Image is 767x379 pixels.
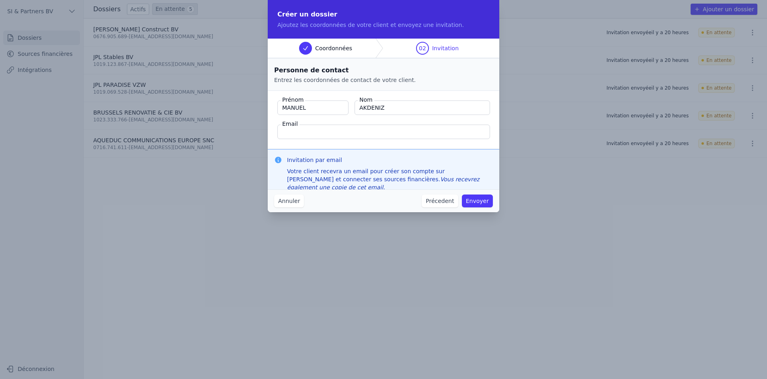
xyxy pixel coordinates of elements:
em: Vous recevrez également une copie de cet email. [287,176,480,191]
label: Prénom [281,96,305,104]
span: 02 [419,44,426,52]
h2: Personne de contact [274,65,493,76]
label: Nom [358,96,374,104]
h2: Créer un dossier [277,10,490,19]
div: Votre client recevra un email pour créer son compte sur [PERSON_NAME] et connecter ses sources fi... [287,167,493,191]
button: Annuler [274,195,304,207]
span: Coordonnées [315,44,352,52]
label: Email [281,120,299,128]
button: Précedent [422,195,458,207]
p: Ajoutez les coordonnées de votre client et envoyez une invitation. [277,21,490,29]
h3: Invitation par email [287,156,493,164]
button: Envoyer [462,195,493,207]
p: Entrez les coordonnées de contact de votre client. [274,76,493,84]
nav: Progress [268,39,499,58]
span: Invitation [432,44,459,52]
